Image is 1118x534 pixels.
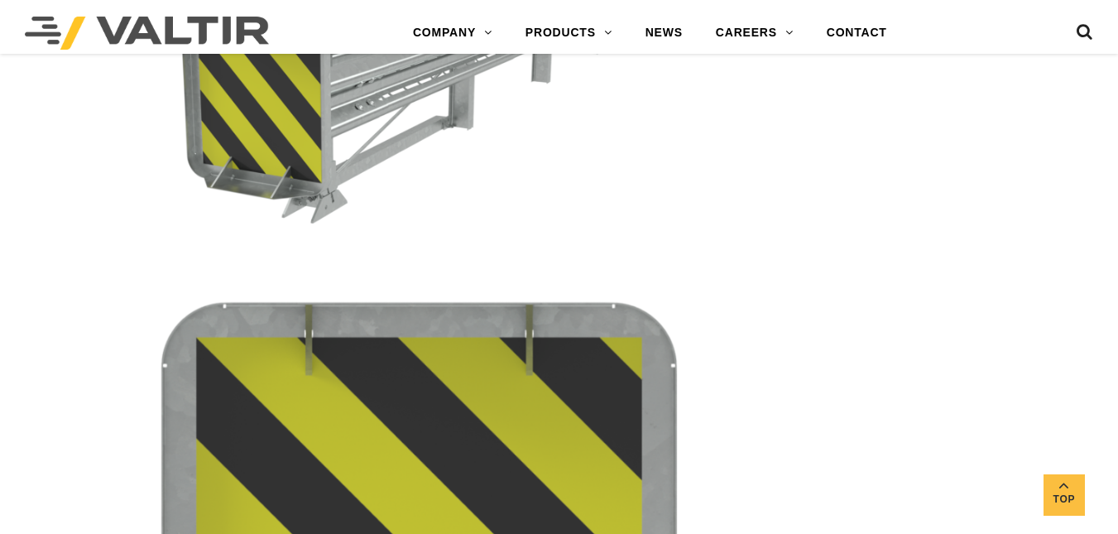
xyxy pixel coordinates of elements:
[396,17,509,50] a: COMPANY
[810,17,904,50] a: CONTACT
[509,17,629,50] a: PRODUCTS
[699,17,810,50] a: CAREERS
[25,17,269,50] img: Valtir
[1044,491,1085,510] span: Top
[1044,474,1085,516] a: Top
[629,17,699,50] a: NEWS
